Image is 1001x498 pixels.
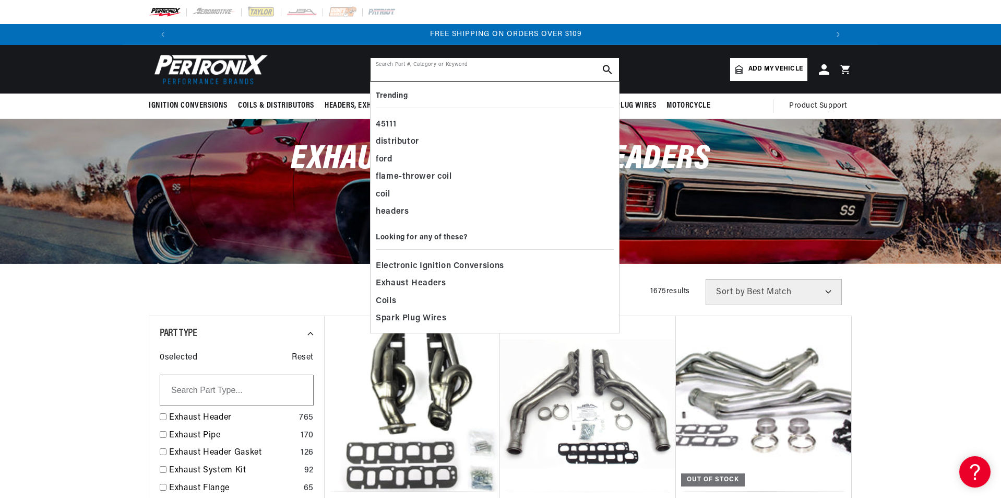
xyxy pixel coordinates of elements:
summary: Motorcycle [661,94,716,118]
div: 65 [304,482,314,495]
div: headers [376,203,614,221]
a: Exhaust Header [169,411,295,425]
img: Pertronix [149,51,269,87]
button: Translation missing: en.sections.announcements.next_announcement [828,24,849,45]
span: 1675 results [650,287,690,295]
div: flame-thrower coil [376,168,614,186]
span: Exhaust Headers [376,276,446,291]
b: Trending [376,92,408,100]
span: Spark Plug Wires [593,100,657,111]
summary: Headers, Exhausts & Components [319,94,452,118]
span: Motorcycle [666,100,710,111]
a: Exhaust System Kit [169,464,300,478]
span: Electronic Ignition Conversions [376,259,504,274]
span: Product Support [789,100,847,112]
div: 126 [301,446,314,460]
summary: Ignition Conversions [149,94,233,118]
span: Headers, Exhausts & Components [325,100,447,111]
button: Translation missing: en.sections.announcements.previous_announcement [152,24,173,45]
input: Search Part #, Category or Keyword [371,58,619,81]
a: Add my vehicle [730,58,807,81]
span: Add my vehicle [748,64,803,74]
summary: Coils & Distributors [233,94,319,118]
a: Exhaust Flange [169,482,300,495]
div: distributor [376,133,614,151]
slideshow-component: Translation missing: en.sections.announcements.announcement_bar [123,24,878,45]
div: 3 of 3 [178,29,833,40]
span: Reset [292,351,314,365]
a: Exhaust Header Gasket [169,446,296,460]
span: Coils & Distributors [238,100,314,111]
a: Exhaust Pipe [169,429,296,443]
select: Sort by [706,279,842,305]
button: search button [596,58,619,81]
summary: Spark Plug Wires [588,94,662,118]
div: ford [376,151,614,169]
span: Exhaust Systems and Headers [291,143,710,177]
span: FREE SHIPPING ON ORDERS OVER $109 [430,30,582,38]
div: Announcement [178,29,833,40]
b: Looking for any of these? [376,234,468,241]
span: Coils [376,294,396,309]
input: Search Part Type... [160,375,314,406]
div: 92 [304,464,314,478]
span: Part Type [160,328,197,339]
summary: Product Support [789,94,852,119]
div: coil [376,186,614,204]
span: Sort by [716,288,745,296]
span: Ignition Conversions [149,100,228,111]
div: 45111 [376,116,614,134]
span: Spark Plug Wires [376,311,446,326]
span: 0 selected [160,351,197,365]
div: 765 [299,411,314,425]
div: 170 [301,429,314,443]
